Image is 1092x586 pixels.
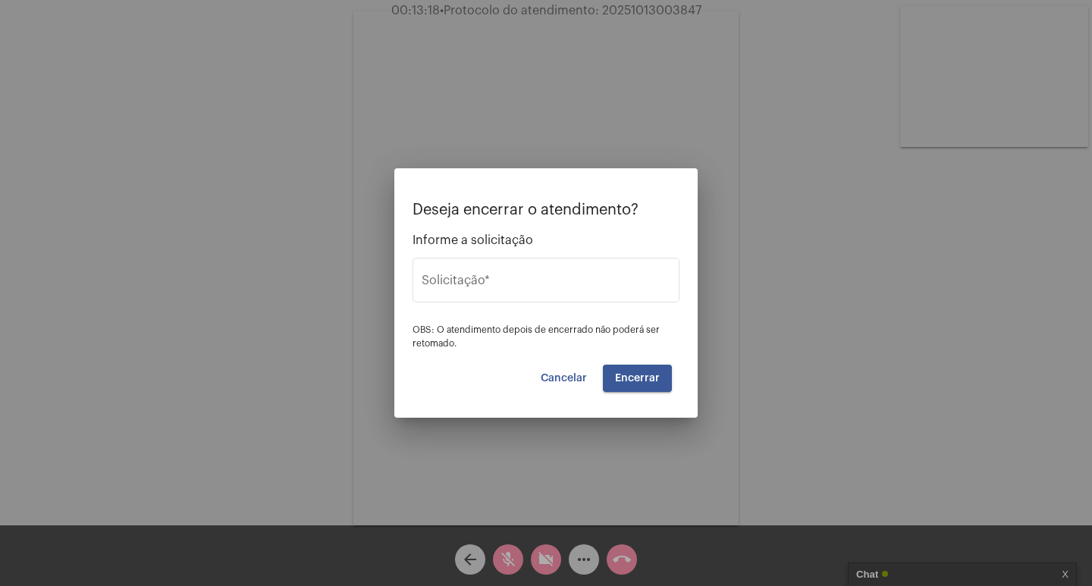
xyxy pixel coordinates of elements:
[422,277,670,290] input: Buscar solicitação
[615,373,660,384] span: Encerrar
[413,325,660,348] span: OBS: O atendimento depois de encerrado não poderá ser retomado.
[603,365,672,392] button: Encerrar
[413,202,679,218] p: Deseja encerrar o atendimento?
[529,365,599,392] button: Cancelar
[413,233,679,247] span: Informe a solicitação
[541,373,587,384] span: Cancelar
